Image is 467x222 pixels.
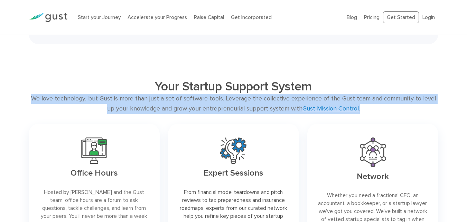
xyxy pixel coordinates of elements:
a: Gust Mission Control [302,105,359,112]
a: Login [422,14,435,20]
div: We love technology, but Gust is more than just a set of software tools. Leverage the collective e... [29,94,439,114]
h2: Your Startup Support System [69,79,398,94]
a: Blog [347,14,357,20]
a: Pricing [364,14,380,20]
a: Accelerate your Progress [128,14,187,20]
a: Get Incorporated [231,14,272,20]
a: Get Started [383,11,419,24]
a: Start your Journey [78,14,121,20]
a: Raise Capital [194,14,224,20]
img: Gust Logo [29,13,67,22]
